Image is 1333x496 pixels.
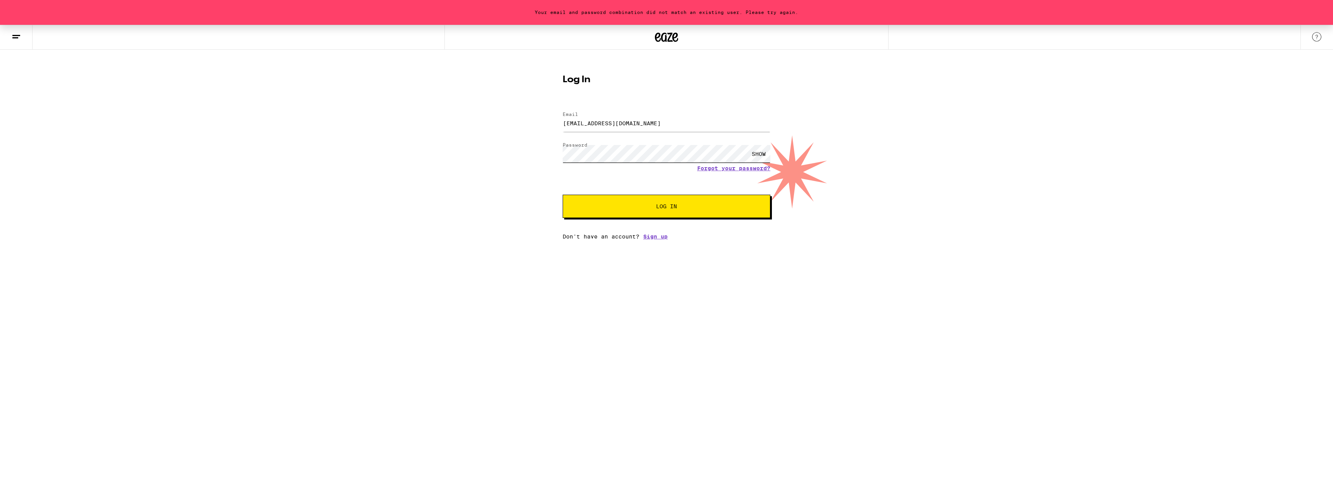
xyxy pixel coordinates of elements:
[563,195,770,218] button: Log In
[563,114,770,132] input: Email
[563,75,770,85] h1: Log In
[643,233,668,240] a: Sign up
[656,204,677,209] span: Log In
[563,142,587,147] label: Password
[747,145,770,162] div: SHOW
[5,5,56,12] span: Hi. Need any help?
[563,233,770,240] div: Don't have an account?
[563,112,578,117] label: Email
[697,165,770,171] a: Forgot your password?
